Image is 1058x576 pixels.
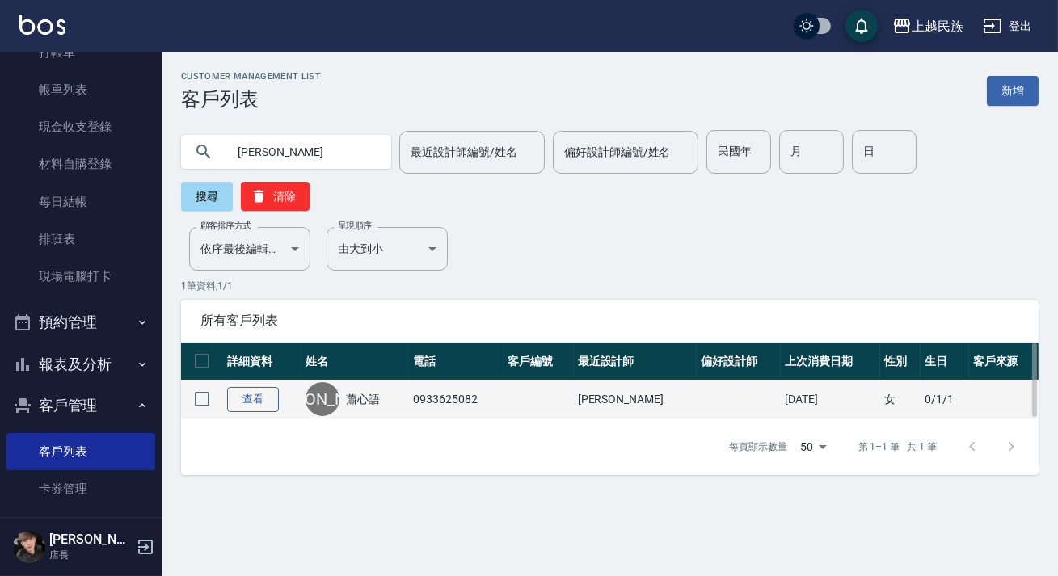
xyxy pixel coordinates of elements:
[6,507,155,544] a: 入金管理
[241,182,310,211] button: 清除
[969,343,1039,380] th: 客戶來源
[912,16,963,36] div: 上越民族
[49,548,132,562] p: 店長
[6,433,155,470] a: 客戶列表
[6,343,155,385] button: 報表及分析
[6,385,155,427] button: 客戶管理
[19,15,65,35] img: Logo
[729,439,787,454] p: 每頁顯示數量
[574,343,697,380] th: 最近設計師
[504,343,573,380] th: 客戶編號
[327,227,448,271] div: 由大到小
[6,108,155,145] a: 現金收支登錄
[181,182,233,211] button: 搜尋
[886,10,970,43] button: 上越民族
[346,391,380,407] a: 蕭心語
[6,470,155,507] a: 卡券管理
[987,76,1039,106] a: 新增
[880,343,921,380] th: 性別
[226,130,378,174] input: 搜尋關鍵字
[227,387,279,412] a: 查看
[976,11,1039,41] button: 登出
[409,343,504,380] th: 電話
[301,343,409,380] th: 姓名
[181,279,1039,293] p: 1 筆資料, 1 / 1
[921,343,969,380] th: 生日
[781,380,880,418] td: [DATE]
[781,343,880,380] th: 上次消費日期
[6,145,155,183] a: 材料自購登錄
[6,221,155,258] a: 排班表
[845,10,878,42] button: save
[6,34,155,71] a: 打帳單
[200,313,1019,329] span: 所有客戶列表
[200,220,251,232] label: 顧客排序方式
[223,343,301,380] th: 詳細資料
[13,531,45,563] img: Person
[189,227,310,271] div: 依序最後編輯時間
[6,71,155,108] a: 帳單列表
[306,382,339,416] div: [PERSON_NAME]
[181,71,321,82] h2: Customer Management List
[6,301,155,343] button: 預約管理
[880,380,921,418] td: 女
[6,258,155,295] a: 現場電腦打卡
[574,380,697,418] td: [PERSON_NAME]
[6,183,155,221] a: 每日結帳
[338,220,372,232] label: 呈現順序
[921,380,969,418] td: 0/1/1
[181,88,321,111] h3: 客戶列表
[409,380,504,418] td: 0933625082
[794,425,832,469] div: 50
[858,439,937,454] p: 第 1–1 筆 共 1 筆
[697,343,781,380] th: 偏好設計師
[49,532,132,548] h5: [PERSON_NAME]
